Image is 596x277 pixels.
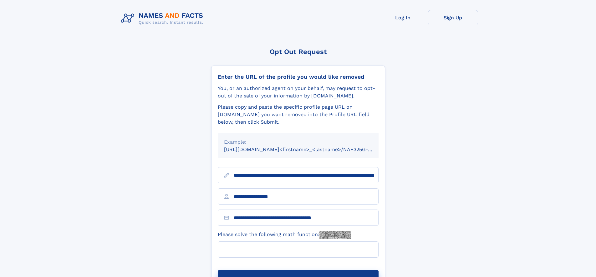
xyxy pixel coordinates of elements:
[224,138,372,146] div: Example:
[218,103,379,126] div: Please copy and paste the specific profile page URL on [DOMAIN_NAME] you want removed into the Pr...
[218,231,351,239] label: Please solve the following math function:
[378,10,428,25] a: Log In
[224,146,390,152] small: [URL][DOMAIN_NAME]<firstname>_<lastname>/NAF325G-xxxxxxxx
[218,85,379,100] div: You, or an authorized agent on your behalf, may request to opt-out of the sale of your informatio...
[218,73,379,80] div: Enter the URL of the profile you would like removed
[428,10,478,25] a: Sign Up
[118,10,208,27] img: Logo Names and Facts
[211,48,385,56] div: Opt Out Request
